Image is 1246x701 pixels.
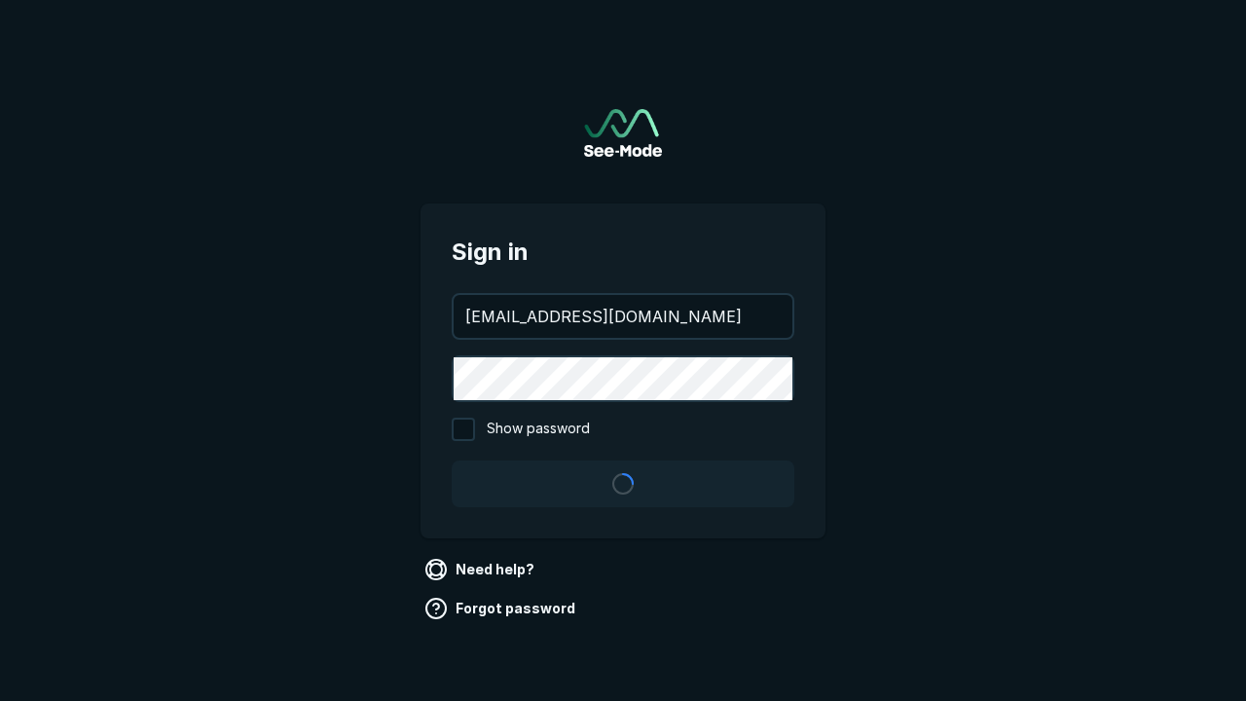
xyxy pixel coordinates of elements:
img: See-Mode Logo [584,109,662,157]
a: Go to sign in [584,109,662,157]
span: Sign in [452,235,794,270]
a: Need help? [421,554,542,585]
a: Forgot password [421,593,583,624]
input: your@email.com [454,295,792,338]
span: Show password [487,418,590,441]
